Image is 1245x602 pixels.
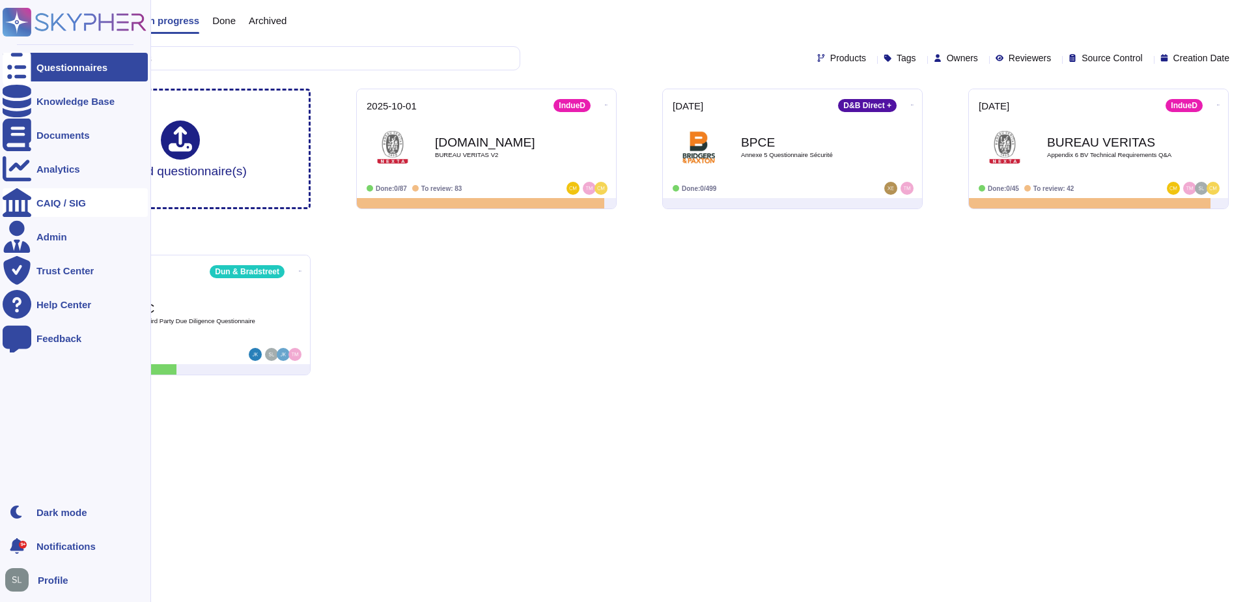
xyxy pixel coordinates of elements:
[36,198,86,208] div: CAIQ / SIG
[146,16,199,25] span: In progress
[19,541,27,549] div: 9+
[741,152,871,158] span: Annexe 5 Questionnaire Sécurité
[36,130,90,140] div: Documents
[1167,182,1180,195] img: user
[36,232,67,242] div: Admin
[36,96,115,106] div: Knowledge Base
[210,265,285,278] div: Dun & Bradstreet
[567,182,580,195] img: user
[1207,182,1220,195] img: user
[3,256,148,285] a: Trust Center
[741,136,871,149] b: BPCE
[51,47,520,70] input: Search by keywords
[553,99,591,112] div: IndueD
[36,63,107,72] div: Questionnaires
[979,101,1009,111] span: [DATE]
[36,300,91,309] div: Help Center
[947,53,978,63] span: Owners
[897,53,916,63] span: Tags
[114,121,247,177] div: Upload questionnaire(s)
[1047,136,1177,149] b: BUREAU VERITAS
[38,575,68,585] span: Profile
[884,182,897,195] img: user
[3,324,148,352] a: Feedback
[277,348,290,361] img: user
[421,185,462,192] span: To review: 83
[583,182,596,195] img: user
[673,101,703,111] span: [DATE]
[1195,182,1208,195] img: user
[435,152,565,158] span: BUREAU VERITAS V2
[5,568,29,592] img: user
[1009,53,1051,63] span: Reviewers
[376,131,409,164] img: Logo
[36,541,96,551] span: Notifications
[988,185,1019,192] span: Done: 0/45
[838,99,897,112] div: D&B Direct +
[1166,99,1203,112] div: IndueD
[36,334,81,343] div: Feedback
[367,101,417,111] span: 2025-10-01
[1183,182,1196,195] img: user
[1033,185,1074,192] span: To review: 42
[212,16,236,25] span: Done
[595,182,608,195] img: user
[682,185,716,192] span: Done: 0/499
[3,566,38,594] button: user
[1173,53,1229,63] span: Creation Date
[249,348,262,361] img: user
[901,182,914,195] img: user
[988,131,1021,164] img: Logo
[36,266,94,276] div: Trust Center
[435,136,565,149] b: [DOMAIN_NAME]
[36,164,80,174] div: Analytics
[3,222,148,251] a: Admin
[3,53,148,81] a: Questionnaires
[36,508,87,517] div: Dark mode
[265,348,278,361] img: user
[830,53,866,63] span: Products
[3,87,148,115] a: Knowledge Base
[288,348,301,361] img: user
[3,154,148,183] a: Analytics
[1082,53,1142,63] span: Source Control
[129,318,259,324] span: KBC Third Party Due Diligence Questionnaire
[3,188,148,217] a: CAIQ / SIG
[129,302,259,315] b: KBC
[3,121,148,149] a: Documents
[3,290,148,319] a: Help Center
[376,185,407,192] span: Done: 0/87
[682,131,715,164] img: Logo
[1047,152,1177,158] span: Appendix 6 BV Technical Requirements Q&A
[249,16,287,25] span: Archived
